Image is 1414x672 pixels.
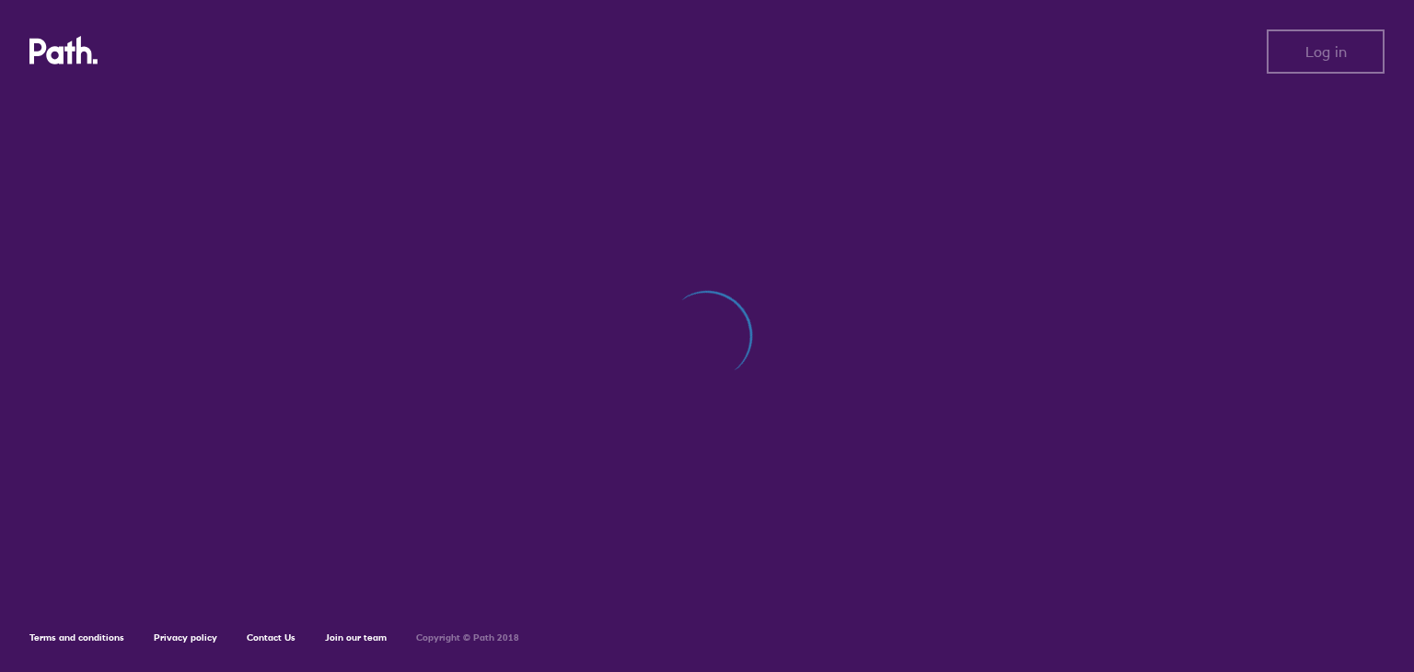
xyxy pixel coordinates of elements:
[1305,43,1347,60] span: Log in
[1267,29,1385,74] button: Log in
[325,631,387,643] a: Join our team
[29,631,124,643] a: Terms and conditions
[247,631,296,643] a: Contact Us
[416,632,519,643] h6: Copyright © Path 2018
[154,631,217,643] a: Privacy policy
